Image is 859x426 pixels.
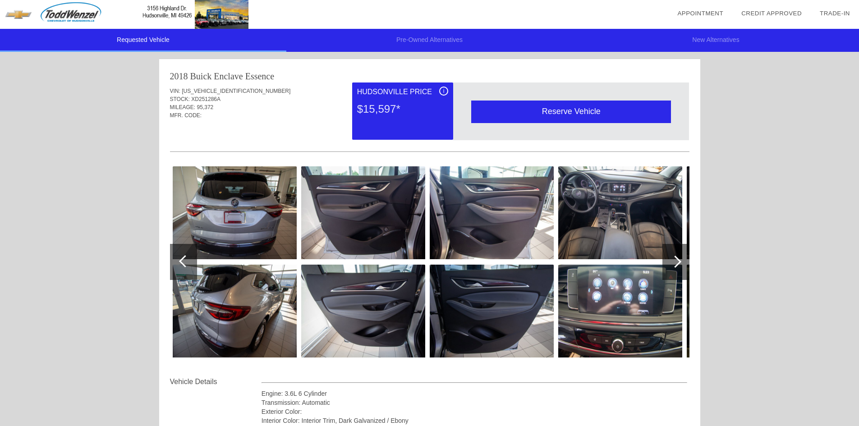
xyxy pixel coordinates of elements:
div: Quoted on [DATE] 9:03:23 AM [170,125,689,139]
a: Appointment [677,10,723,17]
span: VIN: [170,88,180,94]
img: f67c0a28005cf5d0b11d168668e907fb.jpg [430,166,554,259]
div: Essence [245,70,274,82]
li: Pre-Owned Alternatives [286,29,573,52]
span: XD251286A [191,96,220,102]
div: Transmission: Automatic [262,398,688,407]
span: STOCK: [170,96,190,102]
div: Vehicle Details [170,376,262,387]
img: 233b8890cc409a0bfc4362819cd4cc8a.jpg [687,166,811,259]
div: Hudsonville Price [357,87,448,97]
span: 95,372 [197,104,214,110]
img: 7b80586610a49c144e1d97cabc554efc.jpg [558,166,682,259]
img: 8405fd73de98dbd32b901cb81c6765e6.jpg [430,265,554,357]
div: Engine: 3.6L 6 Cylinder [262,389,688,398]
div: Exterior Color: [262,407,688,416]
img: 8827a8506d51b6ed3ae6cded4801cb10.jpg [173,166,297,259]
div: Interior Color: Interior Trim, Dark Galvanized / Ebony [262,416,688,425]
img: 5c15a182a00d7bb206432e41f77a4004.jpg [173,265,297,357]
div: 2018 Buick Enclave [170,70,243,82]
img: 88148e5dbb9c803ae798fc0de2061c65.jpg [301,166,425,259]
span: i [443,88,445,94]
li: New Alternatives [573,29,859,52]
img: 2af2ff4885b5cfc771ae2edb96e2402b.jpg [558,265,682,357]
img: a22ed9f0e0d9ccda368e2fcb12f65a31.jpg [687,265,811,357]
span: MILEAGE: [170,104,196,110]
div: Reserve Vehicle [471,101,671,123]
span: [US_VEHICLE_IDENTIFICATION_NUMBER] [182,88,290,94]
a: Trade-In [820,10,850,17]
span: MFR. CODE: [170,112,202,119]
img: 389ec8f1bed65e80f98ffadf2107cac1.jpg [301,265,425,357]
div: $15,597* [357,97,448,121]
a: Credit Approved [741,10,802,17]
